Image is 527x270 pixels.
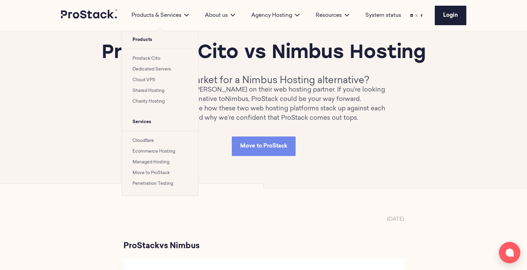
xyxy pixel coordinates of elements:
[142,86,385,104] p: No one wants to [PERSON_NAME] on their web hosting partner. If you’re looking for an alternative ...
[123,242,159,250] span: ProStack
[232,137,296,156] a: Move to ProStack
[225,96,248,103] a: Nimbus
[142,76,385,86] h2: In the market for a Nimbus Hosting alternative?
[133,149,175,154] a: Ecommerce Hosting
[133,171,170,175] a: Move to ProStack
[308,11,357,19] div: Resources
[133,160,169,164] a: Managed Hosting
[133,67,171,71] a: Dedicated Servers
[240,144,287,149] span: Move to ProStack
[365,11,401,19] a: System status
[133,181,173,186] a: Penetration Testing
[101,41,425,65] h1: ProStack Cito vs Nimbus Hosting
[499,242,520,263] button: Open chat window
[133,99,165,104] a: Charity Hosting
[197,11,243,19] div: About us
[243,11,308,19] div: Agency Hosting
[122,31,198,49] span: Products
[133,139,154,143] a: Cloudflare
[133,89,164,93] a: Shared Hosting
[159,242,200,250] span: vs Nimbus
[387,215,404,223] p: [DATE]
[142,104,385,123] p: Keep reading to see how these two web hosting platforms stack up against each other – and why we’...
[133,78,155,82] a: Cloud VPS
[435,6,466,25] a: Login
[122,113,198,131] span: Services
[133,56,160,61] a: Prostack Cito
[443,13,458,18] span: Login
[61,10,118,21] a: Prostack logo
[123,11,197,19] div: Products & Services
